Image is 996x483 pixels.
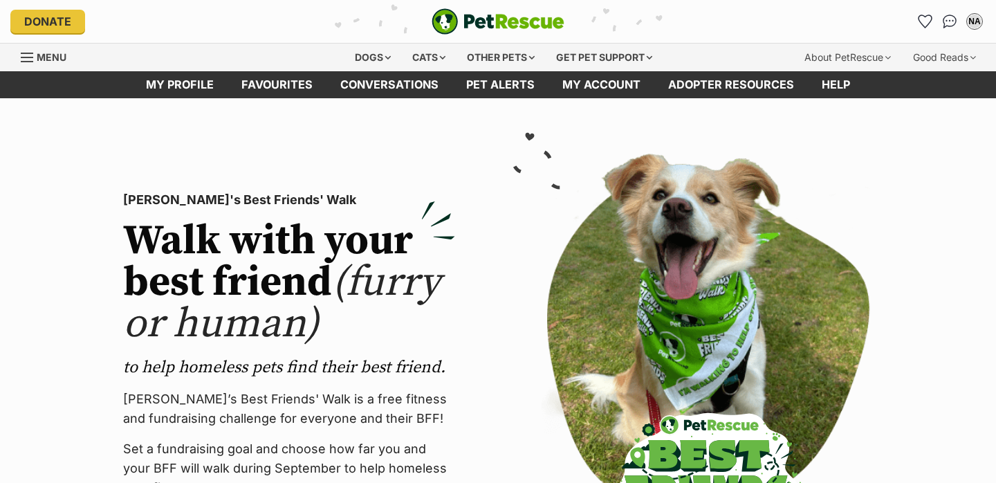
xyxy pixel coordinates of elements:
a: Conversations [939,10,961,33]
p: [PERSON_NAME]'s Best Friends' Walk [123,190,455,210]
p: to help homeless pets find their best friend. [123,356,455,379]
a: PetRescue [432,8,564,35]
div: Cats [403,44,455,71]
a: conversations [326,71,452,98]
span: Menu [37,51,66,63]
img: logo-e224e6f780fb5917bec1dbf3a21bbac754714ae5b6737aabdf751b685950b380.svg [432,8,564,35]
a: Menu [21,44,76,69]
div: NA [968,15,981,28]
div: Good Reads [903,44,986,71]
div: Get pet support [546,44,662,71]
span: (furry or human) [123,257,441,350]
ul: Account quick links [914,10,986,33]
a: Adopter resources [654,71,808,98]
h2: Walk with your best friend [123,221,455,345]
a: Favourites [914,10,936,33]
div: Other pets [457,44,544,71]
img: chat-41dd97257d64d25036548639549fe6c8038ab92f7586957e7f3b1b290dea8141.svg [943,15,957,28]
a: Donate [10,10,85,33]
p: [PERSON_NAME]’s Best Friends' Walk is a free fitness and fundraising challenge for everyone and t... [123,390,455,428]
a: My profile [132,71,228,98]
div: About PetRescue [795,44,901,71]
a: My account [548,71,654,98]
button: My account [963,10,986,33]
a: Pet alerts [452,71,548,98]
a: Help [808,71,864,98]
a: Favourites [228,71,326,98]
div: Dogs [345,44,400,71]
